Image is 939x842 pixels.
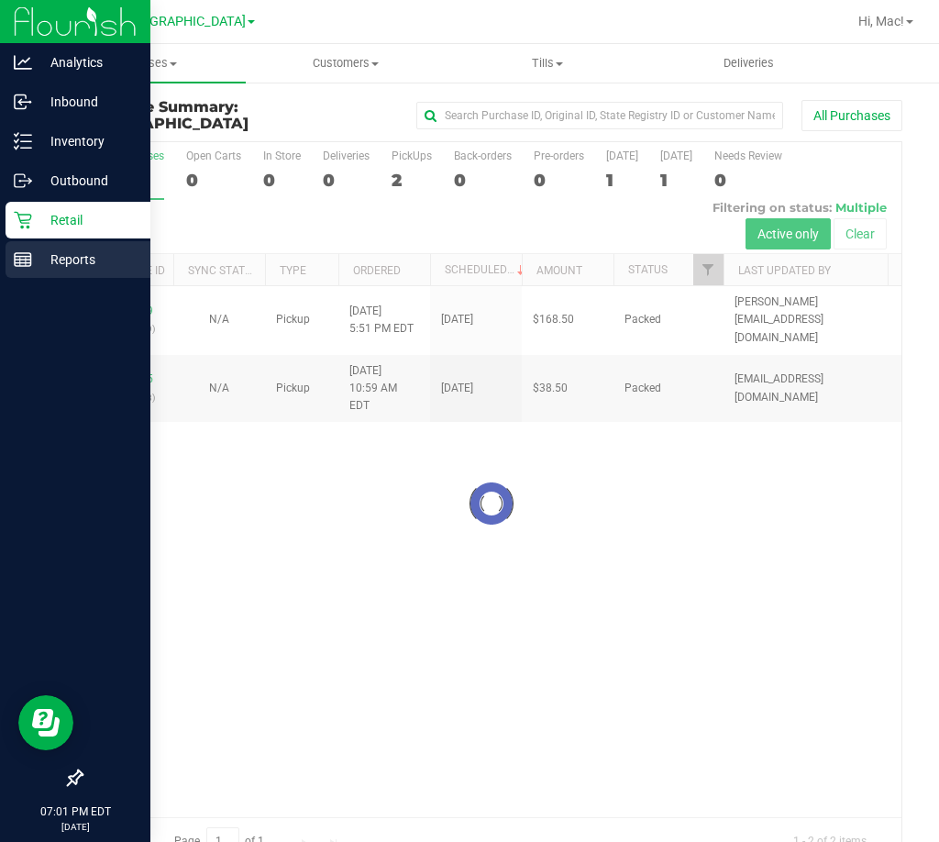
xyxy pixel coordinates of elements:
[14,93,32,111] inline-svg: Inbound
[81,99,355,131] h3: Purchase Summary:
[8,803,142,820] p: 07:01 PM EDT
[14,132,32,150] inline-svg: Inventory
[120,14,246,29] span: [GEOGRAPHIC_DATA]
[14,172,32,190] inline-svg: Outbound
[32,130,142,152] p: Inventory
[18,695,73,750] iframe: Resource center
[648,44,850,83] a: Deliveries
[8,820,142,834] p: [DATE]
[32,91,142,113] p: Inbound
[246,44,447,83] a: Customers
[447,55,647,72] span: Tills
[81,115,249,132] span: [GEOGRAPHIC_DATA]
[699,55,799,72] span: Deliveries
[32,51,142,73] p: Analytics
[858,14,904,28] span: Hi, Mac!
[14,250,32,269] inline-svg: Reports
[32,249,142,271] p: Reports
[416,102,783,129] input: Search Purchase ID, Original ID, State Registry ID or Customer Name...
[801,100,902,131] button: All Purchases
[32,170,142,192] p: Outbound
[247,55,447,72] span: Customers
[14,53,32,72] inline-svg: Analytics
[14,211,32,229] inline-svg: Retail
[32,209,142,231] p: Retail
[447,44,648,83] a: Tills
